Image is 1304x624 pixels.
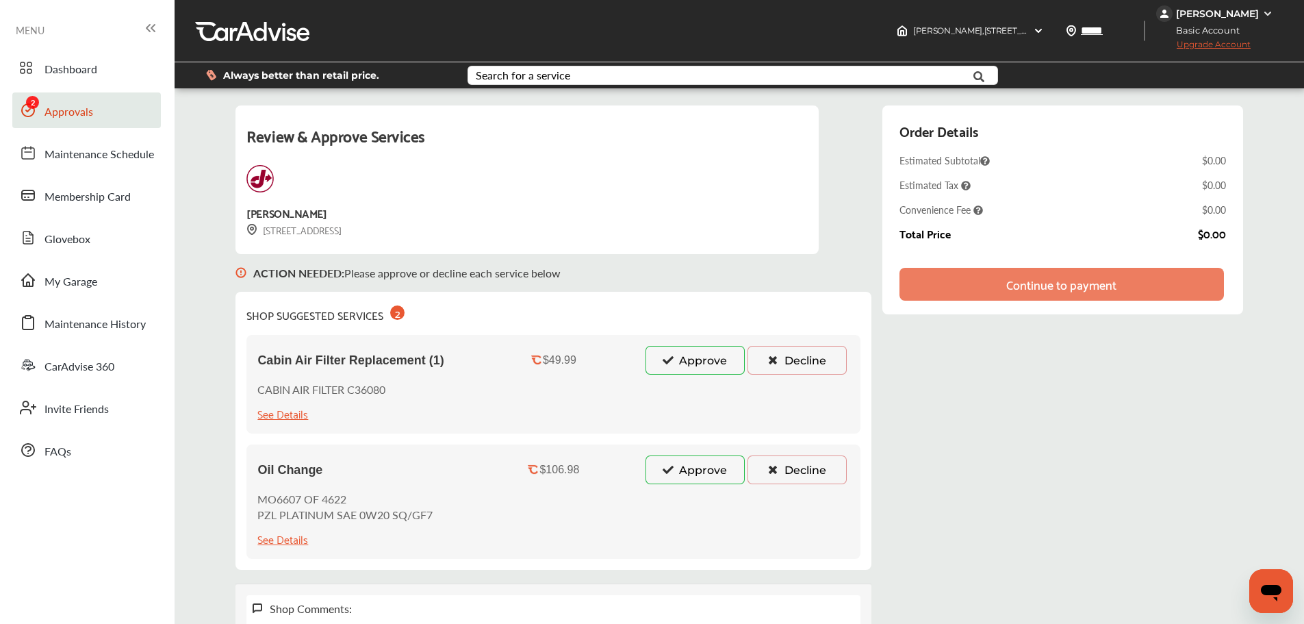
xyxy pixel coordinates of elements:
img: jVpblrzwTbfkPYzPPzSLxeg0AAAAASUVORK5CYII= [1156,5,1173,22]
span: CarAdvise 360 [44,358,114,376]
iframe: Button to launch messaging window [1249,569,1293,613]
a: Glovebox [12,220,161,255]
a: Approvals [12,92,161,128]
img: header-home-logo.8d720a4f.svg [897,25,908,36]
button: Decline [747,455,847,484]
img: logo-jiffylube.png [246,165,274,192]
div: [PERSON_NAME] [246,203,327,222]
div: See Details [257,404,308,423]
img: header-divider.bc55588e.svg [1144,21,1145,41]
a: Maintenance Schedule [12,135,161,171]
div: SHOP SUGGESTED SERVICES [246,303,405,324]
p: PZL PLATINUM SAE 0W20 SQ/GF7 [257,507,433,523]
span: Oil Change [257,463,322,477]
span: Maintenance Schedule [44,146,154,164]
span: Dashboard [44,61,97,79]
div: Shop Comments: [270,601,352,616]
div: [STREET_ADDRESS] [246,222,342,238]
span: Always better than retail price. [223,71,379,80]
img: dollor_label_vector.a70140d1.svg [206,69,216,81]
p: Please approve or decline each service below [253,265,561,281]
span: Convenience Fee [899,203,983,216]
div: Review & Approve Services [246,122,807,165]
p: MO6607 OF 4622 [257,491,433,507]
a: Dashboard [12,50,161,86]
div: Search for a service [476,70,570,81]
div: $106.98 [539,464,579,476]
span: Basic Account [1158,23,1250,38]
span: [PERSON_NAME] , [STREET_ADDRESS] Monroe , LA 71201 [913,25,1130,36]
div: See Details [257,529,308,548]
div: [PERSON_NAME] [1176,8,1259,20]
button: Decline [747,346,847,375]
img: WGsFRI8htEPBVLJbROoPRyZpYNWhNONpIPPETTm6eUC0GeLEiAAAAAElFTkSuQmCC [1262,8,1273,19]
div: Order Details [899,119,978,142]
p: CABIN AIR FILTER C36080 [257,382,385,397]
a: CarAdvise 360 [12,347,161,383]
span: Maintenance History [44,316,146,334]
a: FAQs [12,432,161,468]
span: Estimated Tax [899,178,971,192]
div: $0.00 [1198,227,1226,240]
div: Continue to payment [1006,277,1116,291]
img: svg+xml;base64,PHN2ZyB3aWR0aD0iMTYiIGhlaWdodD0iMTciIHZpZXdCb3g9IjAgMCAxNiAxNyIgZmlsbD0ibm9uZSIgeG... [252,603,263,614]
img: header-down-arrow.9dd2ce7d.svg [1033,25,1044,36]
div: $49.99 [543,354,576,366]
div: 2 [390,305,405,320]
button: Approve [645,346,745,375]
span: Upgrade Account [1156,39,1251,56]
div: Total Price [899,227,951,240]
a: My Garage [12,262,161,298]
a: Membership Card [12,177,161,213]
span: Approvals [44,103,93,121]
span: Estimated Subtotal [899,153,990,167]
span: Membership Card [44,188,131,206]
a: Invite Friends [12,390,161,425]
div: $0.00 [1202,153,1226,167]
span: MENU [16,25,44,36]
span: FAQs [44,443,71,461]
span: Glovebox [44,231,90,249]
span: My Garage [44,273,97,291]
div: $0.00 [1202,203,1226,216]
div: $0.00 [1202,178,1226,192]
img: svg+xml;base64,PHN2ZyB3aWR0aD0iMTYiIGhlaWdodD0iMTciIHZpZXdCb3g9IjAgMCAxNiAxNyIgZmlsbD0ibm9uZSIgeG... [235,254,246,292]
b: ACTION NEEDED : [253,265,344,281]
a: Maintenance History [12,305,161,340]
span: Cabin Air Filter Replacement (1) [257,353,444,368]
span: Invite Friends [44,401,109,419]
button: Approve [645,455,745,484]
img: location_vector.a44bc228.svg [1066,25,1077,36]
img: svg+xml;base64,PHN2ZyB3aWR0aD0iMTYiIGhlaWdodD0iMTciIHZpZXdCb3g9IjAgMCAxNiAxNyIgZmlsbD0ibm9uZSIgeG... [246,224,257,236]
